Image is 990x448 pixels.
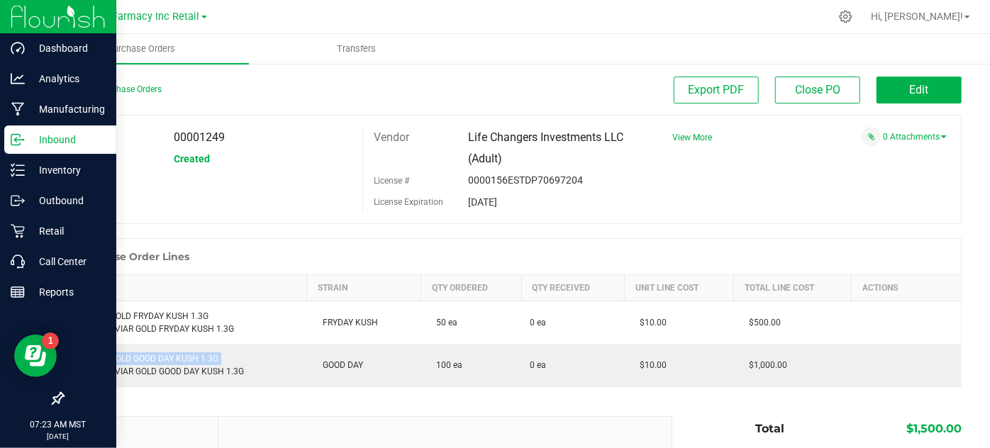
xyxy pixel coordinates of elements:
span: [DATE] [468,196,497,208]
span: $1,000.00 [742,360,788,370]
div: CAVIAR GOLD FRYDAY KUSH 1.3G Retail: CAVIAR GOLD FRYDAY KUSH 1.3G [72,310,299,335]
span: Life Changers Investments LLC (Adult) [468,130,623,165]
label: Vendor [374,127,409,148]
th: Strain [307,275,421,301]
inline-svg: Call Center [11,254,25,269]
inline-svg: Reports [11,285,25,299]
inline-svg: Dashboard [11,41,25,55]
p: 07:23 AM MST [6,418,110,431]
span: $1,500.00 [906,422,962,435]
span: Transfers [318,43,395,55]
span: 00001249 [174,130,225,144]
span: Created [174,153,210,164]
a: Transfers [249,34,464,64]
span: $500.00 [742,318,782,327]
inline-svg: Retail [11,224,25,238]
inline-svg: Analytics [11,72,25,86]
span: Edit [910,83,929,96]
button: Close PO [775,77,860,103]
span: $10.00 [633,318,667,327]
p: [DATE] [6,431,110,442]
th: Unit Line Cost [624,275,733,301]
th: Total Line Cost [734,275,852,301]
span: 100 ea [430,360,463,370]
label: License Expiration [374,196,443,208]
span: FRYDAY KUSH [316,318,378,327]
th: Qty Received [521,275,624,301]
iframe: Resource center unread badge [42,332,59,349]
p: Reports [25,284,110,301]
button: Edit [877,77,962,103]
inline-svg: Manufacturing [11,102,25,116]
span: Notes [74,427,207,444]
span: Total [755,422,784,435]
span: 0 ea [530,359,546,371]
a: 0 Attachments [883,132,947,142]
inline-svg: Outbound [11,194,25,208]
a: View More [672,133,712,142]
th: Qty Ordered [421,275,521,301]
inline-svg: Inbound [11,133,25,147]
span: 0000156ESTDP70697204 [468,174,583,186]
span: Export PDF [689,83,745,96]
span: Globe Farmacy Inc Retail [83,11,200,23]
span: Close PO [795,83,840,96]
span: Attach a document [862,127,881,146]
th: Item [64,275,307,301]
p: Inventory [25,162,110,179]
p: Call Center [25,253,110,270]
span: 50 ea [430,318,458,327]
a: Purchase Orders [34,34,249,64]
label: License # [374,170,409,191]
span: Hi, [PERSON_NAME]! [871,11,963,22]
p: Analytics [25,70,110,87]
span: Purchase Orders [89,43,194,55]
p: Manufacturing [25,101,110,118]
inline-svg: Inventory [11,163,25,177]
h1: Purchase Order Lines [77,251,189,262]
p: Inbound [25,131,110,148]
span: $10.00 [633,360,667,370]
th: Actions [852,275,961,301]
span: 0 ea [530,316,546,329]
div: Manage settings [837,10,855,23]
div: CAVIAR GOLD GOOD DAY KUSH 1.3G Retail: CAVIAR GOLD GOOD DAY KUSH 1.3G [72,352,299,378]
iframe: Resource center [14,335,57,377]
p: Dashboard [25,40,110,57]
button: Export PDF [674,77,759,103]
p: Outbound [25,192,110,209]
span: GOOD DAY [316,360,363,370]
p: Retail [25,223,110,240]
